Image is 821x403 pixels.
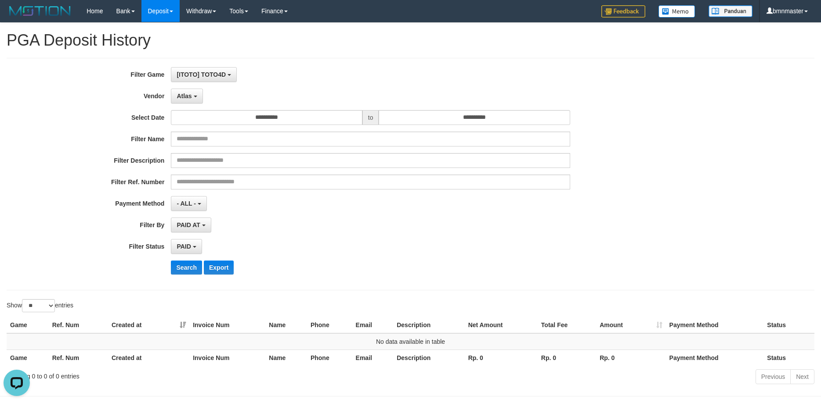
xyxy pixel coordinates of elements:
[352,317,394,333] th: Email
[666,317,764,333] th: Payment Method
[596,350,665,366] th: Rp. 0
[108,350,189,366] th: Created at
[7,32,814,49] h1: PGA Deposit History
[265,350,307,366] th: Name
[7,333,814,350] td: No data available in table
[790,369,814,384] a: Next
[362,110,379,125] span: to
[171,196,206,211] button: - ALL -
[538,317,596,333] th: Total Fee
[756,369,791,384] a: Previous
[763,350,814,366] th: Status
[465,317,538,333] th: Net Amount
[108,317,189,333] th: Created at: activate to sort column ascending
[49,350,108,366] th: Ref. Num
[307,350,352,366] th: Phone
[307,317,352,333] th: Phone
[177,221,200,228] span: PAID AT
[189,350,265,366] th: Invoice Num
[709,5,752,17] img: panduan.png
[265,317,307,333] th: Name
[177,200,196,207] span: - ALL -
[171,260,202,275] button: Search
[204,260,234,275] button: Export
[7,4,73,18] img: MOTION_logo.png
[666,350,764,366] th: Payment Method
[171,218,211,232] button: PAID AT
[7,368,336,381] div: Showing 0 to 0 of 0 entries
[352,350,394,366] th: Email
[177,93,192,100] span: Atlas
[171,239,202,254] button: PAID
[189,317,265,333] th: Invoice Num
[465,350,538,366] th: Rp. 0
[49,317,108,333] th: Ref. Num
[7,317,49,333] th: Game
[601,5,645,18] img: Feedback.jpg
[7,350,49,366] th: Game
[596,317,665,333] th: Amount: activate to sort column ascending
[177,243,191,250] span: PAID
[763,317,814,333] th: Status
[171,89,203,103] button: Atlas
[393,350,464,366] th: Description
[538,350,596,366] th: Rp. 0
[7,299,73,312] label: Show entries
[22,299,55,312] select: Showentries
[171,67,237,82] button: [ITOTO] TOTO4D
[393,317,464,333] th: Description
[658,5,695,18] img: Button%20Memo.svg
[177,71,226,78] span: [ITOTO] TOTO4D
[4,4,30,30] button: Open LiveChat chat widget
